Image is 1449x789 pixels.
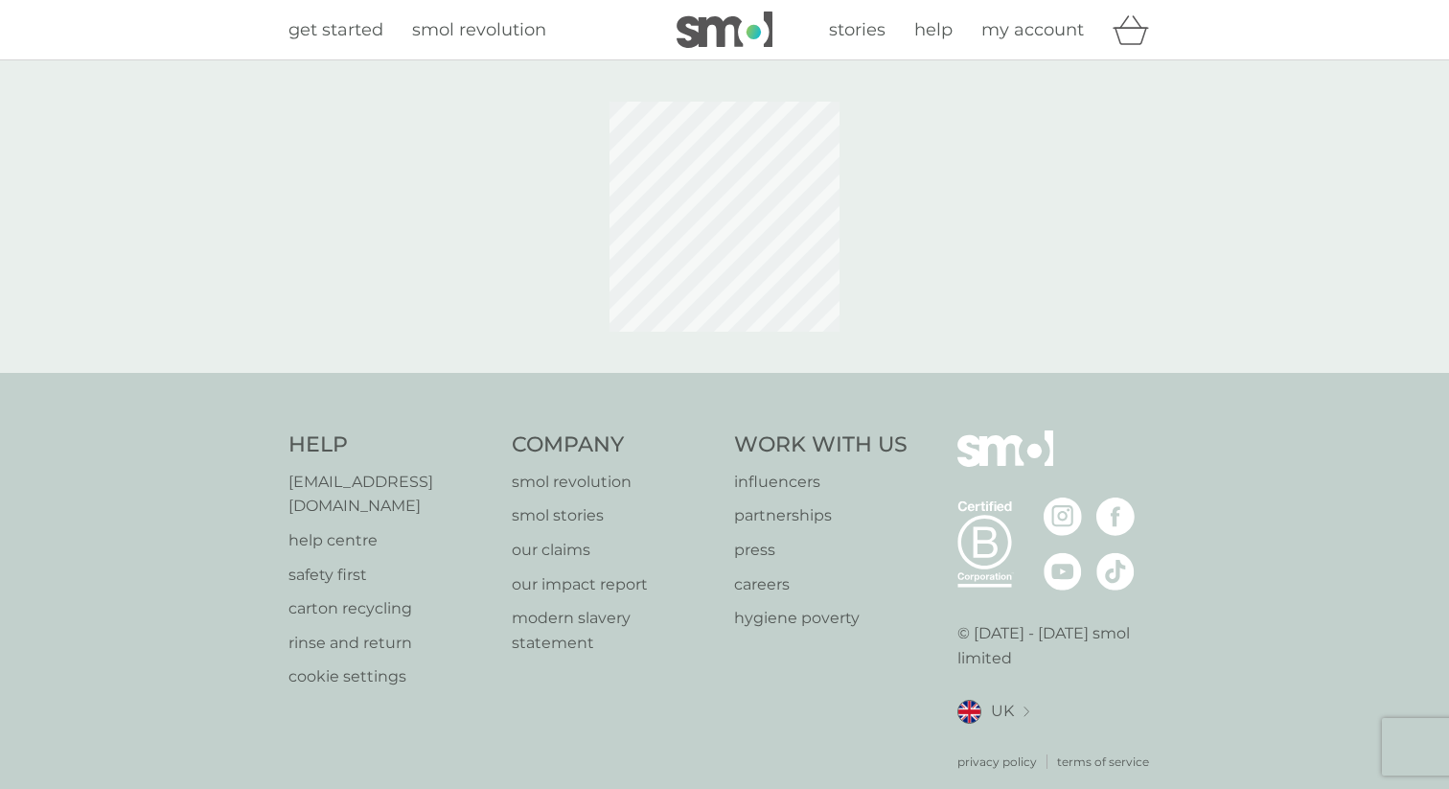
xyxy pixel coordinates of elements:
[734,503,908,528] a: partnerships
[829,16,885,44] a: stories
[914,16,953,44] a: help
[914,19,953,40] span: help
[734,430,908,460] h4: Work With Us
[512,470,716,495] a: smol revolution
[1057,753,1149,771] a: terms of service
[288,664,493,689] a: cookie settings
[288,596,493,621] a: carton recycling
[512,503,716,528] a: smol stories
[1044,498,1082,536] img: visit the smol Instagram page
[288,528,493,553] a: help centre
[288,430,493,460] h4: Help
[288,19,383,40] span: get started
[677,12,772,48] img: smol
[288,16,383,44] a: get started
[1023,707,1029,717] img: select a new location
[734,606,908,631] a: hygiene poverty
[981,19,1084,40] span: my account
[412,19,546,40] span: smol revolution
[512,606,716,655] a: modern slavery statement
[288,563,493,588] a: safety first
[512,538,716,563] a: our claims
[288,470,493,519] a: [EMAIL_ADDRESS][DOMAIN_NAME]
[1044,552,1082,591] img: visit the smol Youtube page
[1113,11,1161,49] div: basket
[981,16,1084,44] a: my account
[957,700,981,724] img: UK flag
[734,470,908,495] a: influencers
[957,753,1037,771] a: privacy policy
[991,699,1014,724] span: UK
[957,621,1161,670] p: © [DATE] - [DATE] smol limited
[1096,498,1135,536] img: visit the smol Facebook page
[734,572,908,597] a: careers
[288,631,493,656] a: rinse and return
[412,16,546,44] a: smol revolution
[1096,552,1135,591] img: visit the smol Tiktok page
[512,572,716,597] a: our impact report
[957,430,1053,496] img: smol
[512,430,716,460] h4: Company
[829,19,885,40] span: stories
[734,538,908,563] a: press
